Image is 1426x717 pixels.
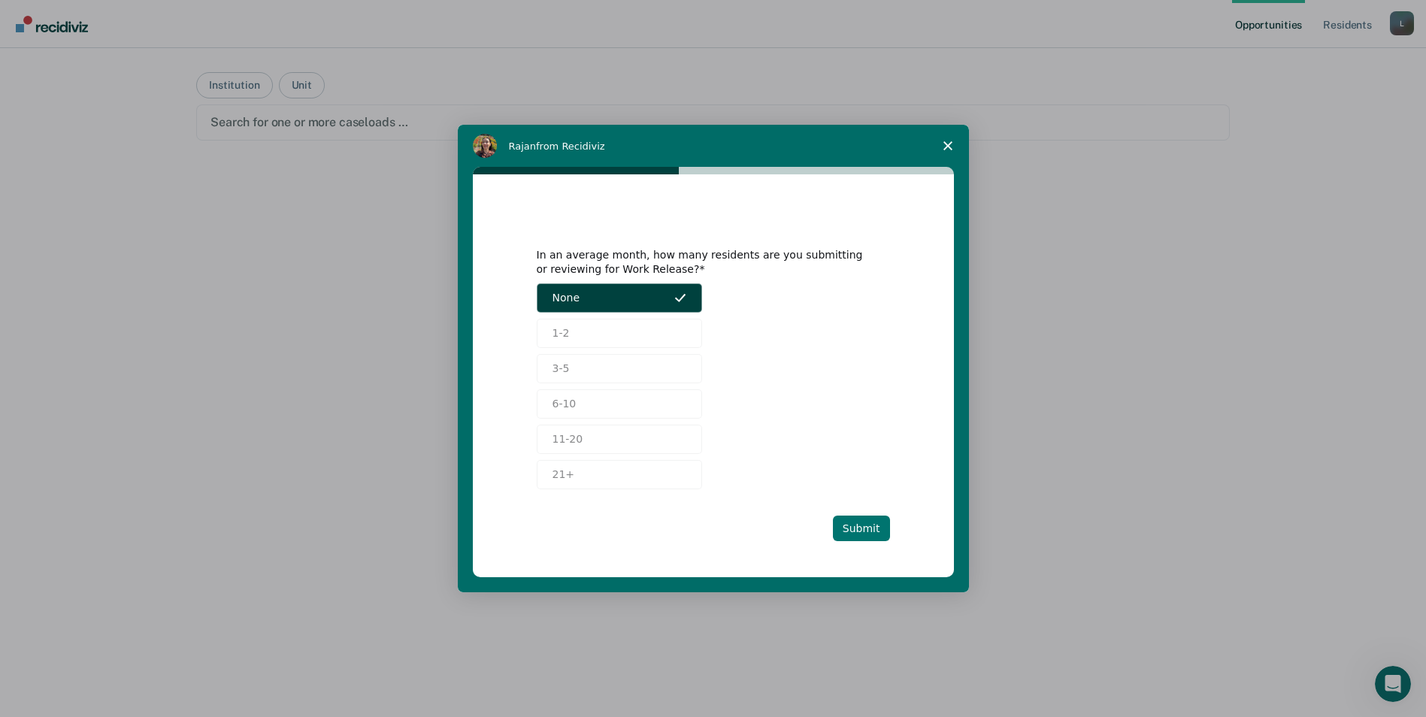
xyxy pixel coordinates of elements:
button: None [537,283,702,313]
span: Rajan [509,141,537,152]
button: 21+ [537,460,702,489]
button: 3-5 [537,354,702,383]
span: None [553,290,580,306]
span: 3-5 [553,361,570,377]
img: Profile image for Rajan [473,134,497,158]
button: 1-2 [537,319,702,348]
span: from Recidiviz [536,141,605,152]
button: Submit [833,516,890,541]
span: 1-2 [553,325,570,341]
span: 6-10 [553,396,577,412]
span: Close survey [927,125,969,167]
button: 11-20 [537,425,702,454]
span: 21+ [553,467,575,483]
span: 11-20 [553,431,583,447]
div: In an average month, how many residents are you submitting or reviewing for Work Release? [537,248,867,275]
button: 6-10 [537,389,702,419]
